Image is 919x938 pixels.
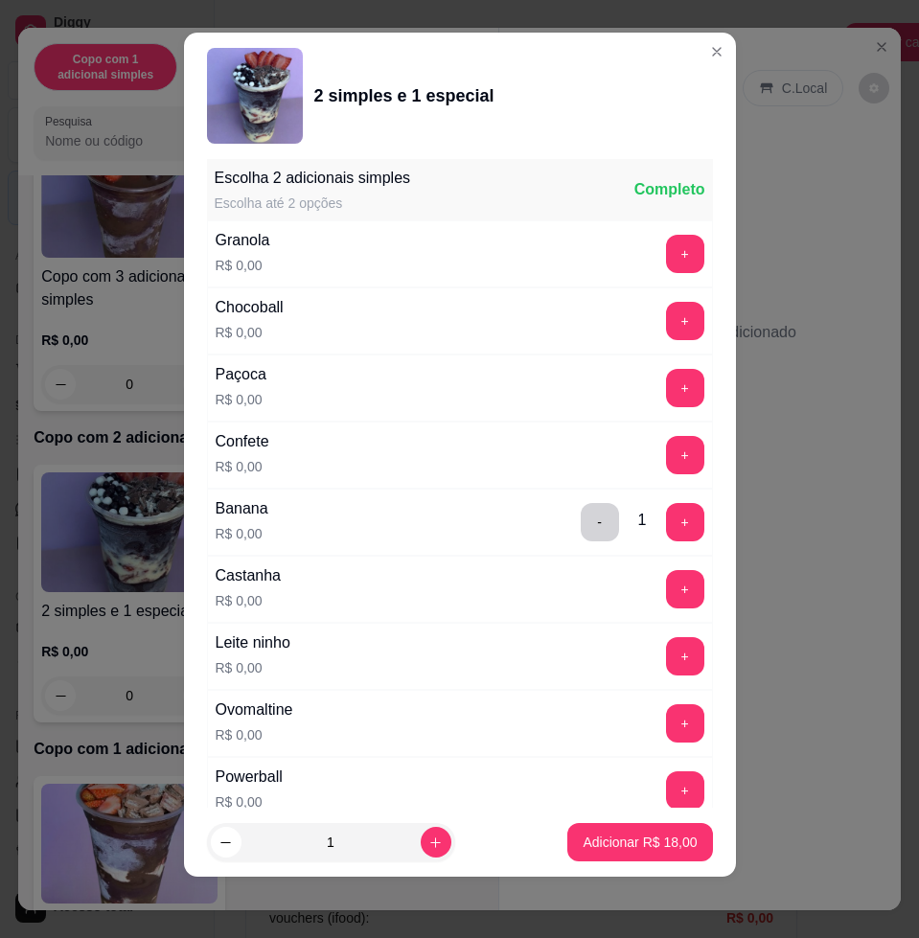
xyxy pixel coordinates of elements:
[216,658,290,677] p: R$ 0,00
[216,363,266,386] div: Paçoca
[666,637,704,675] button: add
[634,178,705,201] div: Completo
[216,296,284,319] div: Chocoball
[215,194,411,213] div: Escolha até 2 opções
[216,430,269,453] div: Confete
[216,457,269,476] p: R$ 0,00
[207,48,303,144] img: product-image
[567,823,712,861] button: Adicionar R$ 18,00
[216,792,283,812] p: R$ 0,00
[314,82,494,109] div: 2 simples e 1 especial
[216,256,270,275] p: R$ 0,00
[666,436,704,474] button: add
[216,591,282,610] p: R$ 0,00
[216,497,268,520] div: Banana
[421,827,451,858] button: increase-product-quantity
[216,390,266,409] p: R$ 0,00
[216,725,293,744] p: R$ 0,00
[216,631,290,654] div: Leite ninho
[666,369,704,407] button: add
[211,827,241,858] button: decrease-product-quantity
[666,704,704,743] button: add
[666,771,704,810] button: add
[666,503,704,541] button: add
[216,564,282,587] div: Castanha
[701,36,732,67] button: Close
[216,229,270,252] div: Granola
[638,509,647,532] div: 1
[666,235,704,273] button: add
[666,570,704,608] button: add
[216,698,293,721] div: Ovomaltine
[666,302,704,340] button: add
[216,766,283,789] div: Powerball
[216,323,284,342] p: R$ 0,00
[216,524,268,543] p: R$ 0,00
[215,167,411,190] div: Escolha 2 adicionais simples
[583,833,697,852] p: Adicionar R$ 18,00
[581,503,619,541] button: delete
